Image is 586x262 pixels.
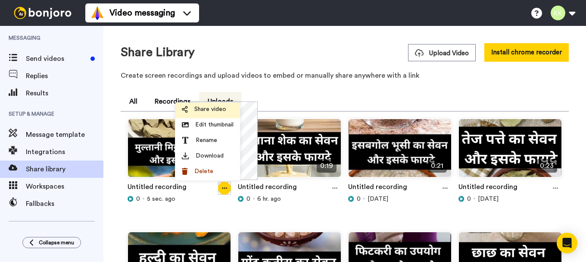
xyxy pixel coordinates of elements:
div: [DATE] [348,195,452,203]
span: 0 [467,195,471,203]
span: Delete [194,167,213,176]
div: [DATE] [458,195,562,203]
span: Download [196,152,224,160]
button: All [121,92,146,111]
span: Video messaging [109,7,175,19]
span: Workspaces [26,181,103,192]
span: Share library [26,164,103,174]
span: Integrations [26,147,103,157]
span: Results [26,88,103,98]
div: 5 sec. ago [128,195,231,203]
span: 0:19 [317,159,337,173]
span: Collapse menu [39,239,74,246]
span: Replies [26,71,103,81]
span: Rename [196,136,217,145]
span: Upload Video [415,49,469,58]
span: Edit thumbnail [195,120,234,129]
span: 0 [246,195,250,203]
button: Install chrome recorder [484,43,569,62]
span: 0 [136,195,140,203]
button: Collapse menu [22,237,81,248]
img: 70836da2-93b5-405b-84b4-47145236563f_thumbnail_source_1755840588.jpg [238,119,341,184]
button: Uploads [199,92,242,111]
a: Untitled recording [348,182,407,195]
img: vm-color.svg [90,6,104,20]
span: 0:21 [427,159,447,173]
button: Upload Video [408,44,476,61]
p: Create screen recordings and upload videos to embed or manually share anywhere with a link [121,70,569,81]
span: Send videos [26,54,87,64]
img: 2b2d6b05-80fe-4027-8fbe-4cac5fab5b01_thumbnail_source_1755771651.jpg [349,119,451,184]
img: 573dceaf-5c97-4661-b169-8e3a9b1d16dd_thumbnail_source_1755865446.jpg [128,119,231,184]
span: Share video [194,105,226,114]
a: Untitled recording [458,182,517,195]
div: Open Intercom Messenger [557,233,577,253]
h1: Share Library [121,46,195,59]
img: bj-logo-header-white.svg [10,7,75,19]
span: 0:23 [536,159,557,173]
span: Message template [26,129,103,140]
a: Untitled recording [128,182,187,195]
span: Fallbacks [26,199,103,209]
div: 6 hr. ago [238,195,341,203]
button: Recordings [146,92,199,111]
img: c00cb179-d423-4bee-a756-106fa34aba39_thumbnail_source_1755749149.jpg [459,119,561,184]
span: 0 [357,195,361,203]
a: Untitled recording [238,182,297,195]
